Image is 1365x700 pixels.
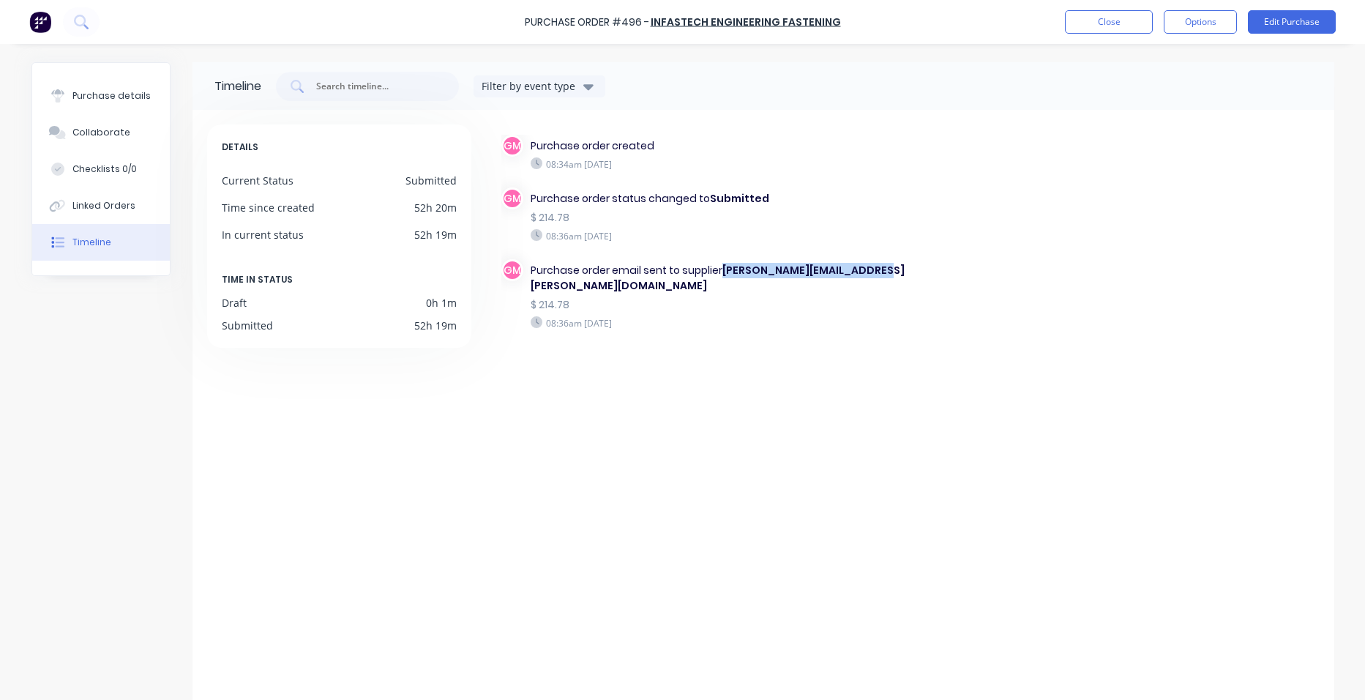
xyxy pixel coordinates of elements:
div: 52h 19m [414,227,457,242]
div: 52h 20m [414,200,457,215]
img: Factory [29,11,51,33]
div: 0h 1m [426,295,457,310]
div: Current Status [222,173,293,188]
div: GM [501,135,523,157]
div: $ 214.78 [531,210,909,226]
button: Checklists 0/0 [32,151,170,187]
button: Filter by event type [474,75,605,97]
button: Options [1164,10,1237,34]
div: 08:36am [DATE] [531,229,909,242]
div: Purchase details [72,89,151,103]
b: [PERSON_NAME][EMAIL_ADDRESS][PERSON_NAME][DOMAIN_NAME] [531,263,905,293]
div: Submitted [222,318,273,333]
div: Purchase Order #496 - [525,15,649,30]
div: 52h 19m [414,318,457,333]
div: Collaborate [72,126,130,139]
div: GM [501,187,523,209]
div: Purchase order email sent to supplier [531,263,909,294]
div: Purchase order status changed to [531,191,909,206]
div: 08:34am [DATE] [531,157,909,171]
div: Timeline [214,78,261,95]
div: Submitted [405,173,457,188]
button: Linked Orders [32,187,170,224]
div: Purchase order created [531,138,909,154]
span: TIME IN STATUS [222,272,293,288]
div: GM [501,259,523,281]
div: 08:36am [DATE] [531,316,909,329]
div: Filter by event type [482,78,580,94]
button: Close [1065,10,1153,34]
button: Edit Purchase [1248,10,1336,34]
b: Submitted [710,191,769,206]
div: Checklists 0/0 [72,163,137,176]
span: DETAILS [222,139,258,155]
button: Timeline [32,224,170,261]
a: Infastech Engineering Fastening [651,15,841,29]
div: Time since created [222,200,315,215]
div: $ 214.78 [531,297,909,313]
div: In current status [222,227,304,242]
input: Search timeline... [315,79,436,94]
div: Timeline [72,236,111,249]
div: Linked Orders [72,199,135,212]
div: Draft [222,295,247,310]
button: Collaborate [32,114,170,151]
button: Purchase details [32,78,170,114]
